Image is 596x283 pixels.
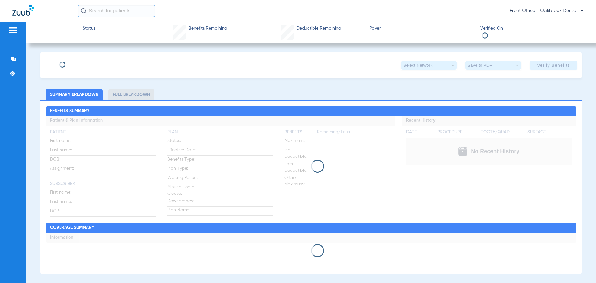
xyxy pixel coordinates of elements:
[46,89,103,100] li: Summary Breakdown
[369,25,475,32] span: Payer
[510,8,584,14] span: Front Office - Oakbrook Dental
[108,89,154,100] li: Full Breakdown
[46,223,576,233] h2: Coverage Summary
[296,25,341,32] span: Deductible Remaining
[81,8,86,14] img: Search Icon
[8,26,18,34] img: hamburger-icon
[188,25,227,32] span: Benefits Remaining
[83,25,95,32] span: Status
[480,25,586,32] span: Verified On
[12,5,34,16] img: Zuub Logo
[46,106,576,116] h2: Benefits Summary
[78,5,155,17] input: Search for patients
